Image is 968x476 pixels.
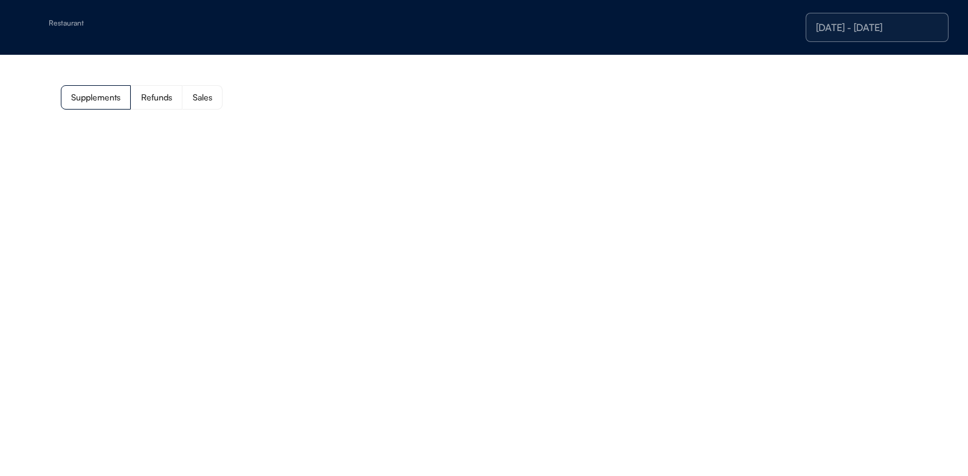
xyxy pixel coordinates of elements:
div: Restaurant [49,19,202,27]
div: [DATE] - [DATE] [816,23,938,32]
div: Sales [193,93,212,102]
div: Supplements [71,93,120,102]
div: Refunds [141,93,172,102]
img: yH5BAEAAAAALAAAAAABAAEAAAIBRAA7 [24,18,44,37]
